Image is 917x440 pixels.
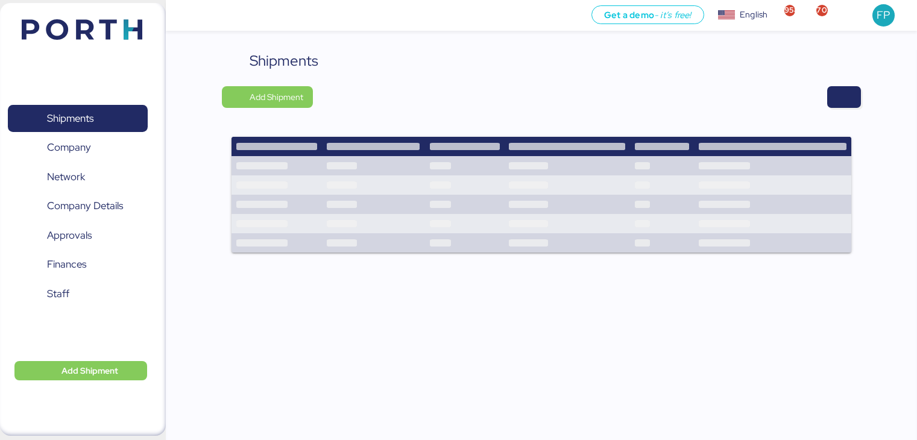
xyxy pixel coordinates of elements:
button: Add Shipment [14,361,147,380]
a: Approvals [8,222,148,250]
a: Network [8,163,148,191]
a: Shipments [8,105,148,133]
div: Shipments [250,50,318,72]
button: Add Shipment [222,86,313,108]
span: Company [47,139,91,156]
span: Approvals [47,227,92,244]
span: FP [877,7,890,23]
div: English [740,8,767,21]
span: Add Shipment [250,90,303,104]
span: Finances [47,256,86,273]
a: Company Details [8,192,148,220]
a: Staff [8,280,148,308]
a: Finances [8,251,148,278]
span: Shipments [47,110,93,127]
button: Menu [173,5,194,26]
span: Staff [47,285,69,303]
span: Add Shipment [61,363,118,378]
span: Network [47,168,85,186]
span: Company Details [47,197,123,215]
a: Company [8,134,148,162]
